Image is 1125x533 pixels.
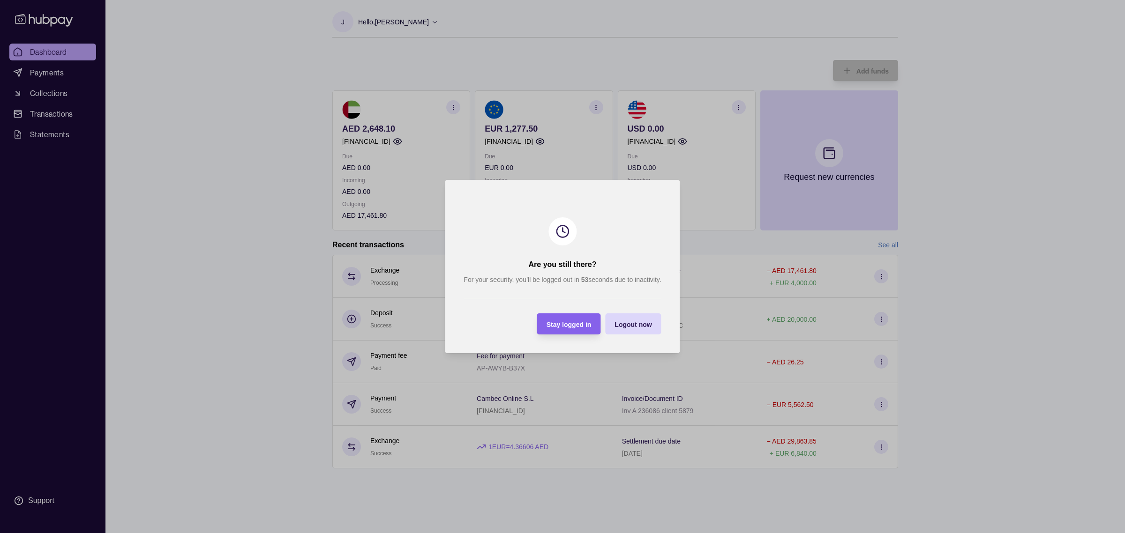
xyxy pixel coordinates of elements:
[537,313,601,334] button: Stay logged in
[581,276,589,283] strong: 53
[529,259,597,270] h2: Are you still there?
[464,274,661,285] p: For your security, you’ll be logged out in seconds due to inactivity.
[605,313,661,334] button: Logout now
[615,321,652,328] span: Logout now
[547,321,592,328] span: Stay logged in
